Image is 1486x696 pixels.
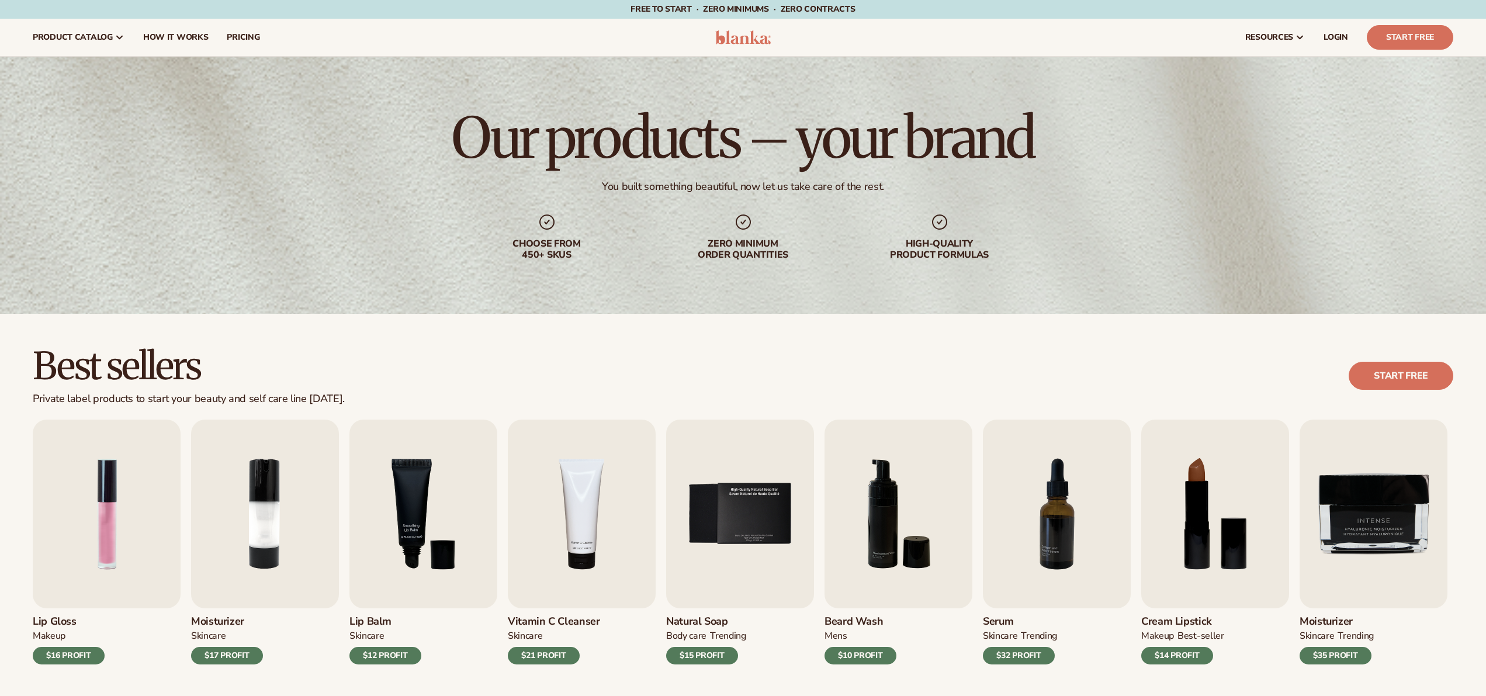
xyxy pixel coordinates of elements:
[1324,33,1348,42] span: LOGIN
[191,615,263,628] h3: Moisturizer
[1021,630,1057,642] div: TRENDING
[602,180,884,193] div: You built something beautiful, now let us take care of the rest.
[1177,630,1224,642] div: BEST-SELLER
[825,630,847,642] div: mens
[1245,33,1293,42] span: resources
[191,420,339,664] a: Moisturizing lotion. Moisturizer SKINCARE $17 PROFIT
[1300,630,1334,642] div: SKINCARE
[191,647,263,664] div: $17 PROFIT
[349,420,497,664] a: Smoothing lip balm. Lip Balm SKINCARE $12 PROFIT
[715,30,771,44] img: logo
[825,647,896,664] div: $10 PROFIT
[143,33,209,42] span: How It Works
[33,393,345,406] div: Private label products to start your beauty and self care line [DATE].
[1141,420,1289,664] a: Luxury cream lipstick. Cream Lipstick MAKEUP BEST-SELLER $14 PROFIT
[452,110,1034,166] h1: Our products – your brand
[983,615,1057,628] h3: Serum
[666,647,738,664] div: $15 PROFIT
[33,647,105,664] div: $16 PROFIT
[865,238,1014,261] div: High-quality product formulas
[666,420,814,664] a: Nature bar of soap. Natural Soap BODY Care TRENDING $15 PROFIT
[191,630,226,642] div: SKINCARE
[1236,19,1314,56] a: resources
[668,238,818,261] div: Zero minimum order quantities
[631,4,855,15] span: Free to start · ZERO minimums · ZERO contracts
[227,33,259,42] span: pricing
[508,647,580,664] div: $21 PROFIT
[508,420,656,664] a: Vitamin c cleanser. Vitamin C Cleanser Skincare $21 PROFIT
[1300,420,1447,664] a: Moisturizer. Moisturizer SKINCARE TRENDING $35 PROFIT
[666,630,706,642] div: BODY Care
[710,630,746,642] div: TRENDING
[666,615,746,628] h3: Natural Soap
[825,615,896,628] h3: Beard Wash
[23,19,134,56] a: product catalog
[1349,362,1453,390] a: Start free
[134,19,218,56] a: How It Works
[217,19,269,56] a: pricing
[1141,615,1224,628] h3: Cream Lipstick
[983,647,1055,664] div: $32 PROFIT
[33,347,345,386] h2: Best sellers
[1314,19,1357,56] a: LOGIN
[1141,647,1213,664] div: $14 PROFIT
[472,238,622,261] div: Choose from 450+ Skus
[1367,25,1453,50] a: Start Free
[349,647,421,664] div: $12 PROFIT
[349,630,384,642] div: SKINCARE
[33,630,65,642] div: MAKEUP
[825,420,972,664] a: Foaming beard wash. Beard Wash mens $10 PROFIT
[1141,630,1174,642] div: MAKEUP
[33,615,105,628] h3: Lip Gloss
[983,420,1131,664] a: Collagen and retinol serum. Serum SKINCARE TRENDING $32 PROFIT
[508,615,600,628] h3: Vitamin C Cleanser
[1338,630,1373,642] div: TRENDING
[1300,615,1374,628] h3: Moisturizer
[508,630,542,642] div: Skincare
[1300,647,1371,664] div: $35 PROFIT
[33,420,181,664] a: Pink lip gloss. Lip Gloss MAKEUP $16 PROFIT
[33,33,113,42] span: product catalog
[349,615,421,628] h3: Lip Balm
[983,630,1017,642] div: SKINCARE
